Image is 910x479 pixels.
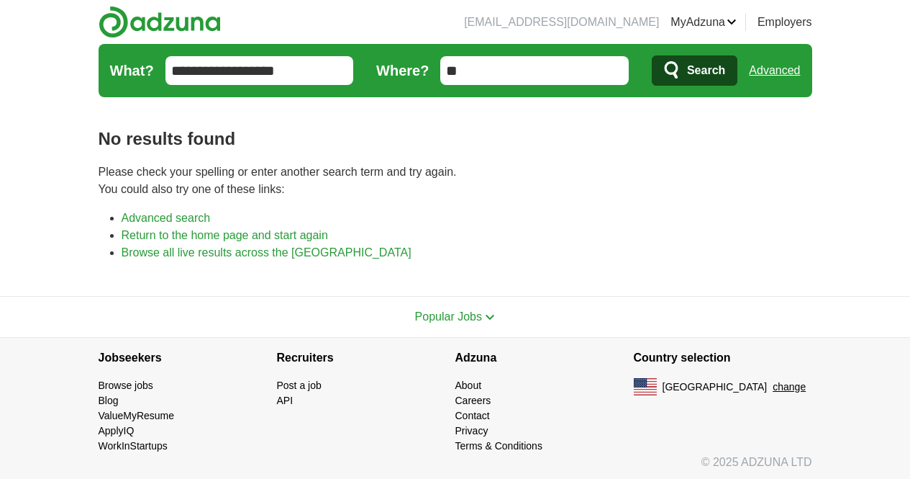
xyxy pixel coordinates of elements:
a: ApplyIQ [99,425,135,437]
h4: Country selection [634,338,812,378]
a: Post a job [277,380,322,391]
a: Careers [455,395,491,406]
a: Advanced [749,56,800,85]
a: MyAdzuna [670,14,737,31]
a: ValueMyResume [99,410,175,421]
a: Advanced search [122,212,211,224]
button: change [773,380,806,395]
label: What? [110,60,154,81]
a: Terms & Conditions [455,440,542,452]
img: toggle icon [485,314,495,321]
label: Where? [376,60,429,81]
h1: No results found [99,126,812,152]
p: Please check your spelling or enter another search term and try again. You could also try one of ... [99,164,812,198]
button: Search [652,55,737,86]
a: Browse all live results across the [GEOGRAPHIC_DATA] [122,246,411,259]
img: Adzuna logo [99,6,221,38]
span: [GEOGRAPHIC_DATA] [663,380,768,395]
a: Contact [455,410,490,421]
a: API [277,395,294,406]
a: WorkInStartups [99,440,168,452]
a: Employers [757,14,812,31]
li: [EMAIL_ADDRESS][DOMAIN_NAME] [464,14,659,31]
span: Search [687,56,725,85]
span: Popular Jobs [415,310,482,323]
img: US flag [634,378,657,395]
a: About [455,380,482,391]
a: Browse jobs [99,380,153,391]
a: Return to the home page and start again [122,229,328,241]
a: Blog [99,395,119,406]
a: Privacy [455,425,488,437]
